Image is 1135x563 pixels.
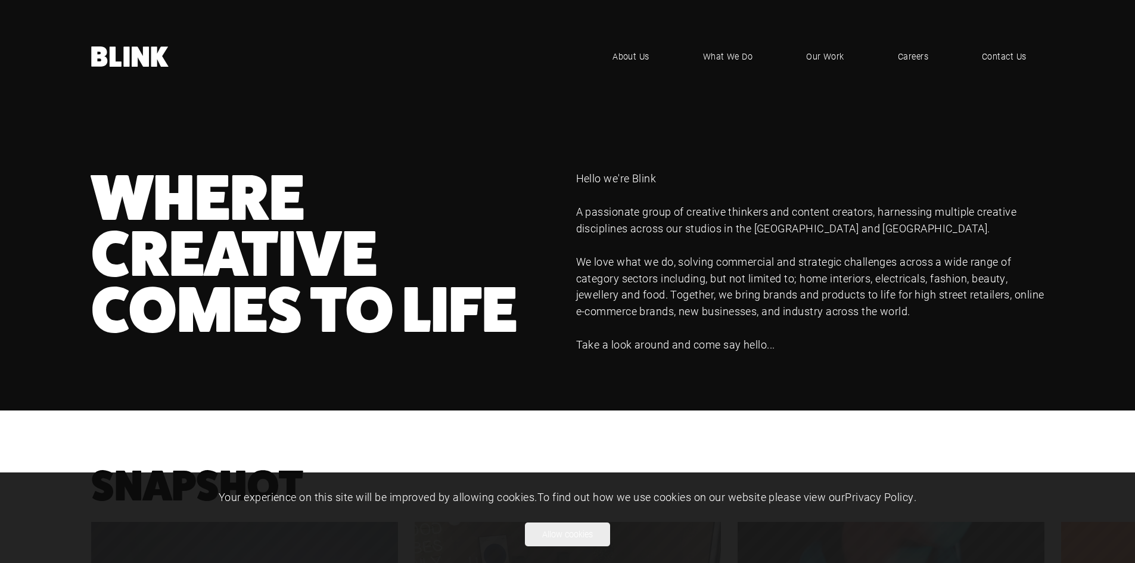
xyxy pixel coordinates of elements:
[898,50,928,63] span: Careers
[880,39,946,74] a: Careers
[612,50,649,63] span: About Us
[964,39,1044,74] a: Contact Us
[806,50,844,63] span: Our Work
[982,50,1027,63] span: Contact Us
[576,170,1044,187] p: Hello we're Blink
[525,522,610,546] button: Allow cookies
[788,39,862,74] a: Our Work
[703,50,753,63] span: What We Do
[576,337,1044,353] p: Take a look around and come say hello...
[845,490,913,504] a: Privacy Policy
[219,490,916,504] span: Your experience on this site will be improved by allowing cookies. To find out how we use cookies...
[91,46,169,67] img: Hello, We are Blink
[91,170,559,338] h1: Where Creative Comes to Life
[685,39,771,74] a: What We Do
[595,39,667,74] a: About Us
[91,468,1044,505] h1: Snapshot
[576,204,1044,237] p: A passionate group of creative thinkers and content creators, harnessing multiple creative discip...
[91,46,169,67] a: Home
[576,254,1044,321] p: We love what we do, solving commercial and strategic challenges across a wide range of category s...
